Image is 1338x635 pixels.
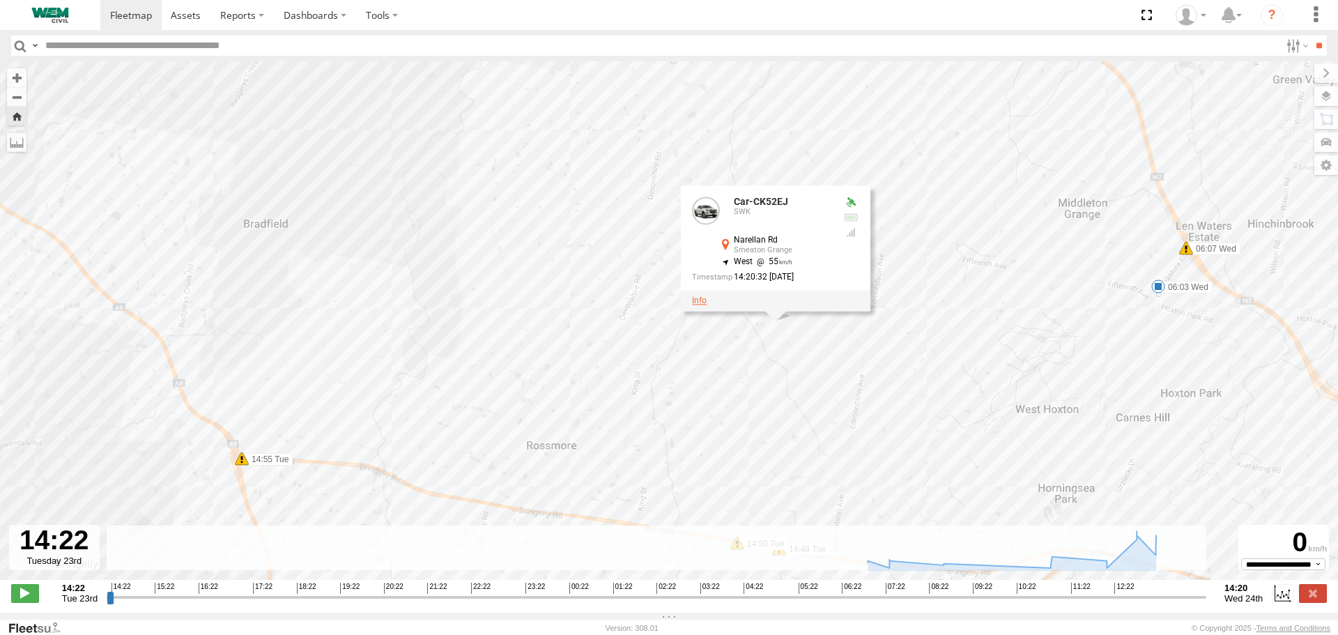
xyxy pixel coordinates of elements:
[886,583,905,594] span: 07:22
[1256,624,1330,632] a: Terms and Conditions
[692,273,831,282] div: Date/time of location update
[1224,593,1263,604] span: Wed 24th Sep 2025
[62,593,98,604] span: Tue 23rd Sep 2025
[606,624,659,632] div: Version: 308.01
[734,196,788,207] a: Car-CK52EJ
[384,583,403,594] span: 20:22
[1240,527,1327,558] div: 0
[1158,281,1213,293] label: 06:03 Wed
[656,583,676,594] span: 02:22
[111,583,131,594] span: 14:22
[734,208,831,216] div: SWK
[700,583,720,594] span: 03:22
[734,236,831,245] div: Narellan Rd
[1171,5,1211,26] div: Kevin Webb
[340,583,360,594] span: 19:22
[1224,583,1263,593] strong: 14:20
[7,132,26,152] label: Measure
[1314,155,1338,175] label: Map Settings
[7,87,26,107] button: Zoom out
[11,584,39,602] label: Play/Stop
[1071,583,1091,594] span: 11:22
[1299,584,1327,602] label: Close
[8,621,72,635] a: Visit our Website
[253,583,272,594] span: 17:22
[734,247,831,255] div: Smeaton Grange
[1192,624,1330,632] div: © Copyright 2025 -
[692,197,720,224] a: View Asset Details
[799,583,818,594] span: 05:22
[29,36,40,56] label: Search Query
[753,257,792,267] span: 55
[692,296,707,305] a: View Asset Details
[1114,583,1134,594] span: 12:22
[242,453,293,466] label: 14:55 Tue
[525,583,545,594] span: 23:22
[569,583,589,594] span: 00:22
[843,197,859,208] div: Valid GPS Fix
[297,583,316,594] span: 18:22
[1261,4,1283,26] i: ?
[843,227,859,238] div: GSM Signal = 4
[62,583,98,593] strong: 14:22
[199,583,218,594] span: 16:22
[973,583,992,594] span: 09:22
[155,583,174,594] span: 15:22
[1186,243,1240,255] label: 06:07 Wed
[613,583,633,594] span: 01:22
[843,212,859,223] div: No voltage information received from this device.
[744,583,763,594] span: 04:22
[1017,583,1036,594] span: 10:22
[7,68,26,87] button: Zoom in
[471,583,491,594] span: 22:22
[14,8,86,23] img: WEMCivilLogo.svg
[427,583,447,594] span: 21:22
[842,583,861,594] span: 06:22
[1281,36,1311,56] label: Search Filter Options
[7,107,26,125] button: Zoom Home
[734,257,753,267] span: West
[929,583,948,594] span: 08:22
